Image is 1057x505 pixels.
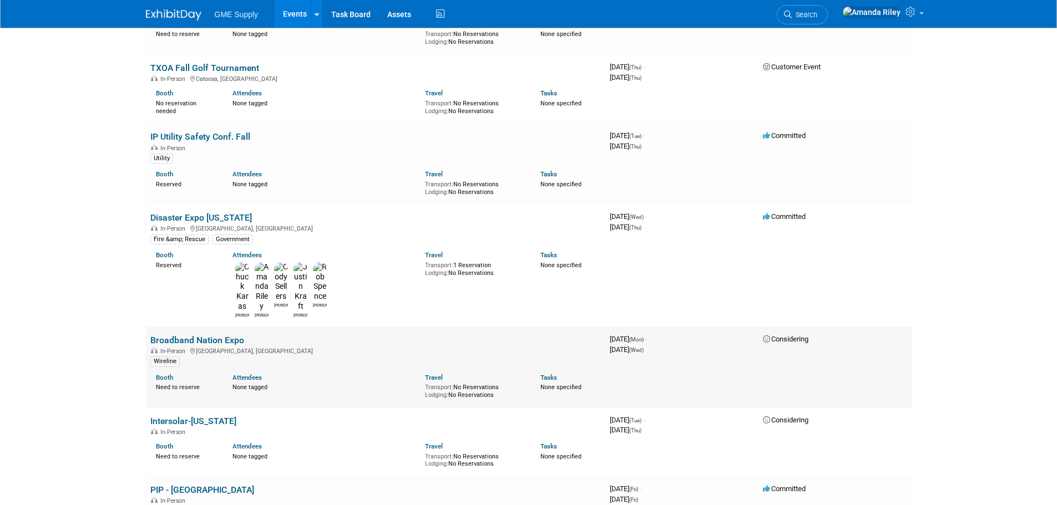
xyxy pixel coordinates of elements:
[425,181,453,188] span: Transport:
[610,131,645,140] span: [DATE]
[629,486,638,492] span: (Fri)
[629,214,644,220] span: (Wed)
[645,335,647,343] span: -
[425,251,443,259] a: Travel
[643,131,645,140] span: -
[425,108,448,115] span: Lodging:
[763,131,806,140] span: Committed
[425,28,524,45] div: No Reservations No Reservations
[629,347,644,353] span: (Wed)
[540,251,557,259] a: Tasks
[150,223,601,232] div: [GEOGRAPHIC_DATA], [GEOGRAPHIC_DATA]
[629,417,641,424] span: (Tue)
[610,345,644,354] span: [DATE]
[232,178,417,188] div: None tagged
[232,89,262,97] a: Attendees
[150,154,173,164] div: Utility
[425,259,524,277] div: 1 Reservation No Reservations
[610,73,641,81] span: [DATE]
[150,131,250,142] a: IP Utility Safety Conf. Fall
[294,262,307,312] img: Justin Kraft
[425,178,524,196] div: No Reservations No Reservations
[151,145,158,150] img: In-Person Event
[540,89,557,97] a: Tasks
[629,427,641,433] span: (Thu)
[255,312,269,318] div: Amanda Riley
[156,28,216,38] div: Need to reserve
[629,75,641,81] span: (Thu)
[540,262,581,269] span: None specified
[425,262,453,269] span: Transport:
[540,170,557,178] a: Tasks
[425,269,448,277] span: Lodging:
[160,429,189,436] span: In-Person
[540,374,557,381] a: Tasks
[645,212,647,221] span: -
[232,451,417,461] div: None tagged
[313,262,327,302] img: Rob Spence
[610,335,647,343] span: [DATE]
[640,484,641,493] span: -
[540,30,581,38] span: None specified
[425,30,453,38] span: Transport:
[274,302,288,308] div: Cody Sellers
[156,381,216,391] div: Need to reserve
[763,63,821,71] span: Customer Event
[425,381,524,399] div: No Reservations No Reservations
[792,11,817,19] span: Search
[777,5,828,24] a: Search
[610,212,647,221] span: [DATE]
[610,142,641,150] span: [DATE]
[425,453,453,460] span: Transport:
[643,416,645,424] span: -
[213,234,253,244] div: Government
[150,234,209,244] div: Fire &amp; Rescue
[156,89,173,97] a: Booth
[255,262,269,312] img: Amanda Riley
[215,10,259,19] span: GME Supply
[842,6,901,18] img: Amanda Riley
[150,356,180,366] div: Wireline
[232,442,262,450] a: Attendees
[425,391,448,399] span: Lodging:
[156,442,173,450] a: Booth
[156,98,216,115] div: No reservation needed
[156,259,216,269] div: Reserved
[425,374,443,381] a: Travel
[150,74,601,83] div: Catoosa, [GEOGRAPHIC_DATA]
[160,497,189,504] span: In-Person
[156,374,173,381] a: Booth
[151,348,158,353] img: In-Person Event
[540,100,581,107] span: None specified
[540,442,557,450] a: Tasks
[160,145,189,152] span: In-Person
[763,416,808,424] span: Considering
[425,38,448,45] span: Lodging:
[235,262,249,312] img: Chuck Karas
[232,98,417,108] div: None tagged
[540,181,581,188] span: None specified
[763,484,806,493] span: Committed
[150,346,601,355] div: [GEOGRAPHIC_DATA], [GEOGRAPHIC_DATA]
[156,251,173,259] a: Booth
[232,28,417,38] div: None tagged
[160,348,189,355] span: In-Person
[629,497,638,503] span: (Fri)
[425,100,453,107] span: Transport:
[425,188,448,196] span: Lodging:
[629,64,641,70] span: (Thu)
[313,302,327,308] div: Rob Spence
[610,495,638,503] span: [DATE]
[150,335,244,345] a: Broadband Nation Expo
[156,451,216,461] div: Need to reserve
[150,212,252,223] a: Disaster Expo [US_STATE]
[160,75,189,83] span: In-Person
[629,144,641,150] span: (Thu)
[629,336,644,343] span: (Mon)
[146,9,201,21] img: ExhibitDay
[643,63,645,71] span: -
[425,170,443,178] a: Travel
[629,225,641,231] span: (Thu)
[610,416,645,424] span: [DATE]
[156,170,173,178] a: Booth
